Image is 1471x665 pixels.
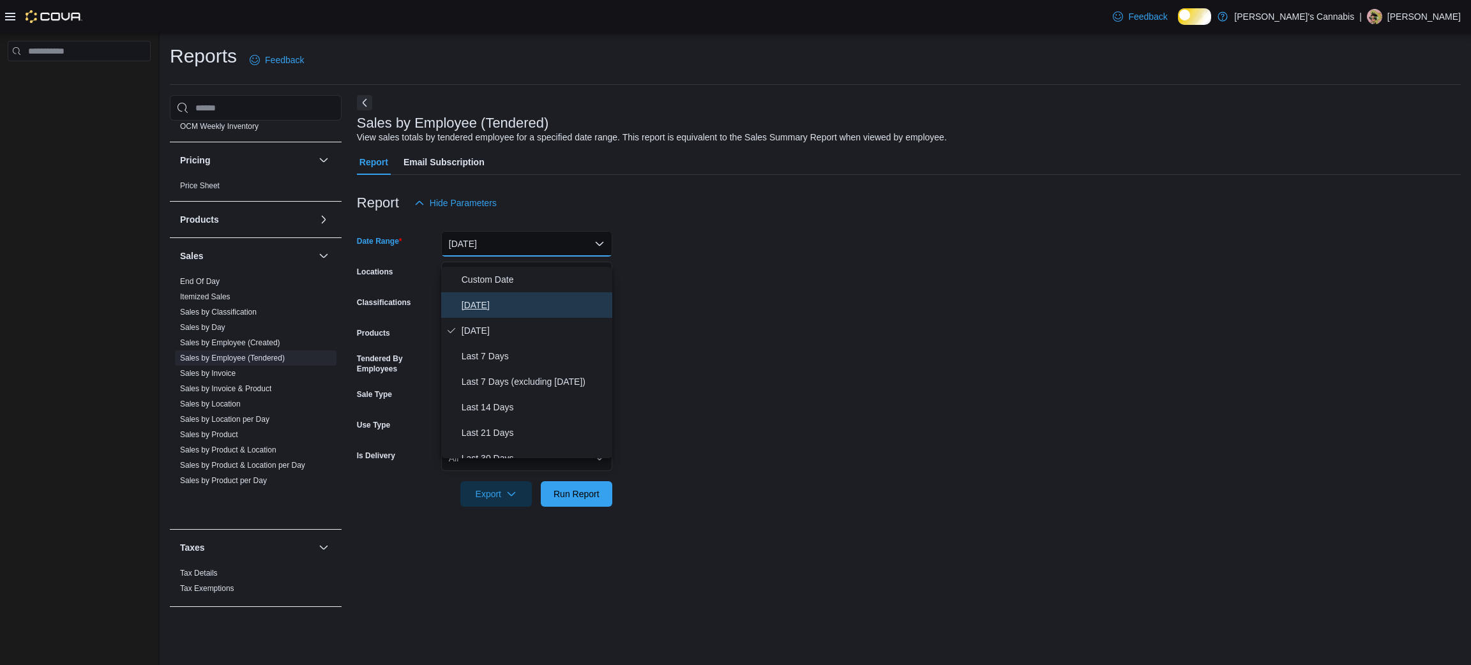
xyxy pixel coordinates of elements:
span: Sales by Location per Day [180,414,269,424]
span: Run Report [554,488,600,500]
a: Price Sheet [180,181,220,190]
button: Pricing [316,153,331,168]
a: Sales by Product per Day [180,476,267,485]
a: Sales by Invoice & Product [180,384,271,393]
span: Custom Date [462,272,607,287]
span: Sales by Invoice & Product [180,384,271,394]
a: Feedback [245,47,309,73]
a: End Of Day [180,277,220,286]
a: Sales by Location per Day [180,415,269,424]
a: Sales by Invoice [180,369,236,378]
span: Sales by Product per Day [180,475,267,486]
span: Export [468,481,524,507]
a: Sales by Day [180,323,225,332]
h3: Pricing [180,154,210,167]
button: Hide Parameters [409,190,502,216]
label: Tendered By Employees [357,354,436,374]
button: All [441,445,612,471]
label: Locations [357,267,393,277]
label: Sale Type [357,389,392,400]
button: Export [460,481,532,507]
button: Sales [316,248,331,264]
span: Hide Parameters [430,197,497,209]
input: Dark Mode [1178,8,1211,25]
span: Tax Exemptions [180,583,234,594]
span: [DATE] [462,297,607,313]
span: End Of Day [180,276,220,287]
h3: Taxes [180,541,205,554]
a: Sales by Product & Location [180,445,276,454]
span: Sales by Product & Location per Day [180,460,305,470]
h1: Reports [170,43,237,69]
label: Date Range [357,236,402,246]
span: Last 14 Days [462,400,607,415]
p: | [1359,9,1362,24]
span: Sales by Employee (Created) [180,338,280,348]
div: View sales totals by tendered employee for a specified date range. This report is equivalent to t... [357,131,947,144]
span: Last 21 Days [462,425,607,440]
label: Use Type [357,420,390,430]
span: Price Sheet [180,181,220,191]
h3: Sales [180,250,204,262]
a: Itemized Sales [180,292,230,301]
span: Feedback [1128,10,1167,23]
a: Sales by Product & Location per Day [180,461,305,470]
a: Feedback [1108,4,1172,29]
span: Sales by Location [180,399,241,409]
h3: Sales by Employee (Tendered) [357,116,549,131]
button: Sales [180,250,313,262]
a: OCM Weekly Inventory [180,122,259,131]
button: Pricing [180,154,313,167]
button: Products [180,213,313,226]
span: [DATE] [462,323,607,338]
span: Sales by Invoice [180,368,236,378]
span: Sales by Day [180,322,225,332]
button: [DATE] [441,231,612,257]
span: Itemized Sales [180,292,230,302]
a: Sales by Location [180,400,241,408]
nav: Complex example [8,64,151,94]
div: OCM [170,119,342,142]
span: Feedback [265,54,304,66]
label: Classifications [357,297,411,308]
a: Tax Exemptions [180,584,234,593]
h3: Report [357,195,399,211]
div: Chelsea Hamilton [1367,9,1382,24]
span: Tax Details [180,568,218,578]
a: Sales by Employee (Tendered) [180,354,285,362]
span: Last 30 Days [462,451,607,466]
span: Report [359,149,388,175]
span: Sales by Classification [180,307,257,317]
span: OCM Weekly Inventory [180,121,259,131]
span: Last 7 Days (excluding [DATE]) [462,374,607,389]
img: Cova [26,10,82,23]
a: Sales by Employee (Created) [180,338,280,347]
span: Sales by Product & Location [180,445,276,455]
div: Sales [170,274,342,529]
p: [PERSON_NAME]'s Cannabis [1234,9,1354,24]
button: Taxes [316,540,331,555]
button: Run Report [541,481,612,507]
a: Sales by Classification [180,308,257,317]
span: Email Subscription [404,149,485,175]
span: Sales by Product [180,430,238,440]
div: Select listbox [441,267,612,458]
a: Sales by Product [180,430,238,439]
div: Pricing [170,178,342,201]
button: Taxes [180,541,313,554]
span: Last 7 Days [462,348,607,364]
p: [PERSON_NAME] [1387,9,1461,24]
span: Sales by Employee (Tendered) [180,353,285,363]
h3: Products [180,213,219,226]
div: Taxes [170,565,342,606]
label: Is Delivery [357,451,395,461]
button: Products [316,212,331,227]
span: Dark Mode [1178,25,1179,26]
button: Next [357,95,372,110]
label: Products [357,328,390,338]
a: Tax Details [180,569,218,578]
